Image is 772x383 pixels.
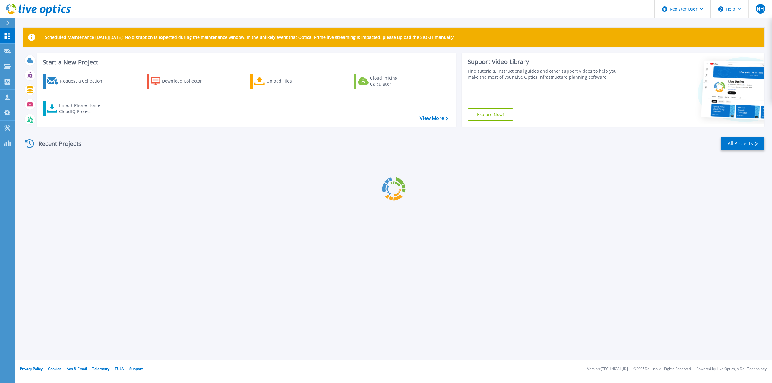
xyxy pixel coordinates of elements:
span: NH [757,6,764,11]
div: Recent Projects [23,136,90,151]
a: Telemetry [92,366,109,371]
div: Support Video Library [468,58,624,66]
div: Find tutorials, instructional guides and other support videos to help you make the most of your L... [468,68,624,80]
div: Import Phone Home CloudIQ Project [59,102,106,115]
a: Explore Now! [468,108,514,121]
a: All Projects [721,137,764,150]
li: © 2025 Dell Inc. All Rights Reserved [633,367,691,371]
a: Cloud Pricing Calculator [354,74,421,89]
a: Privacy Policy [20,366,43,371]
h3: Start a New Project [43,59,448,66]
a: Cookies [48,366,61,371]
div: Cloud Pricing Calculator [370,75,418,87]
div: Request a Collection [60,75,108,87]
a: Ads & Email [67,366,87,371]
li: Version: [TECHNICAL_ID] [587,367,628,371]
a: Request a Collection [43,74,110,89]
div: Upload Files [267,75,315,87]
p: Scheduled Maintenance [DATE][DATE]: No disruption is expected during the maintenance window. In t... [45,35,455,40]
li: Powered by Live Optics, a Dell Technology [696,367,767,371]
a: View More [420,115,448,121]
a: Download Collector [147,74,214,89]
a: Support [129,366,143,371]
a: Upload Files [250,74,317,89]
div: Download Collector [162,75,210,87]
a: EULA [115,366,124,371]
